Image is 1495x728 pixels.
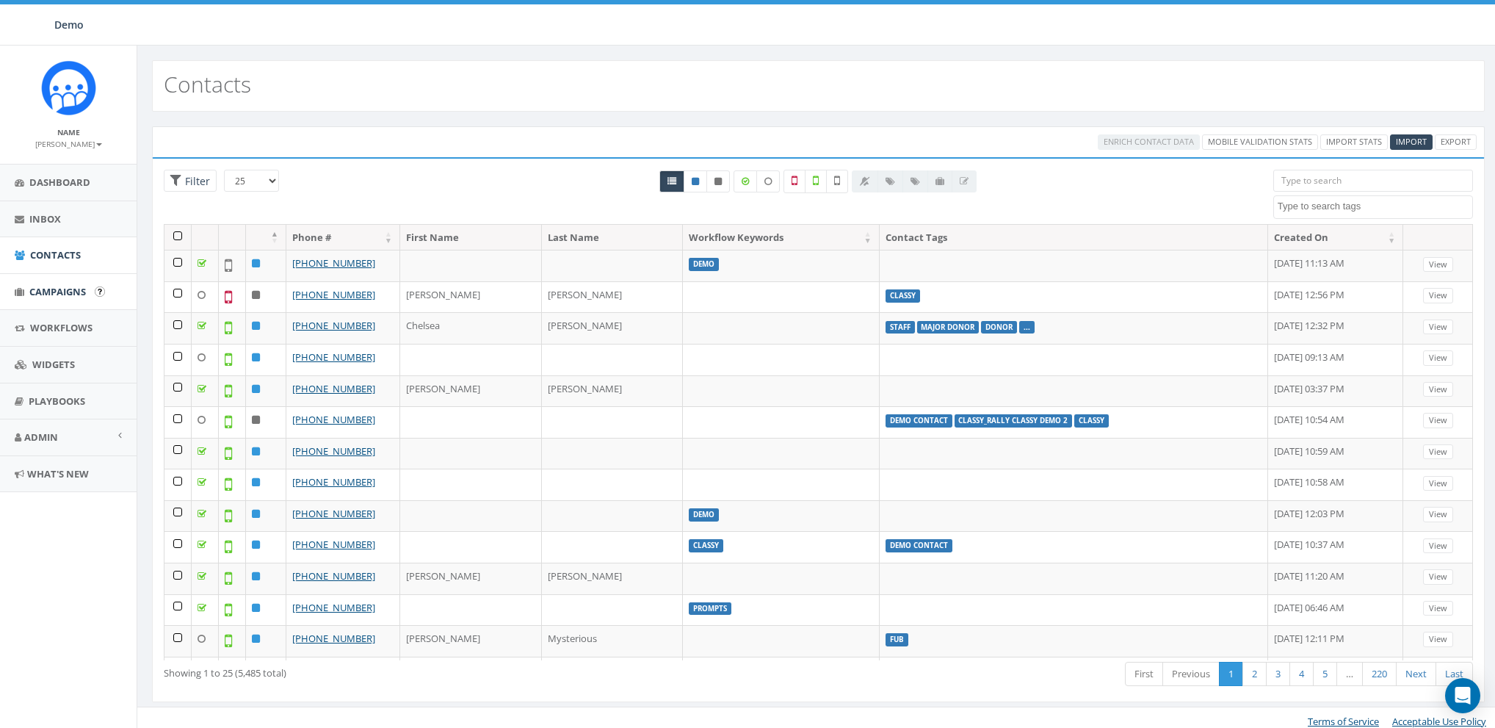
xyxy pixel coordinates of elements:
span: Demo [54,18,84,32]
a: Last [1436,662,1473,686]
a: [PHONE_NUMBER] [292,601,375,614]
a: View [1423,538,1453,554]
label: classy_Rally Classy Demo 2 [955,414,1073,428]
td: [DATE] 12:56 PM [1268,281,1403,313]
th: First Name [400,225,542,251]
label: Validated [805,170,827,193]
td: [PERSON_NAME] [400,657,542,688]
td: [DATE] 10:58 AM [1268,469,1403,500]
small: [PERSON_NAME] [35,139,102,149]
th: Workflow Keywords: activate to sort column ascending [683,225,880,251]
th: Last Name [542,225,684,251]
td: [DATE] 12:11 PM [1268,657,1403,688]
a: All contacts [659,170,684,192]
td: [PERSON_NAME] [542,563,684,594]
a: View [1423,476,1453,491]
label: classy [886,289,920,303]
a: Mobile Validation Stats [1202,134,1318,150]
i: This phone number is unsubscribed and has opted-out of all texts. [714,177,722,186]
a: Active [684,170,707,192]
a: Import [1390,134,1433,150]
label: DEMO CONTACT [886,414,952,428]
a: 220 [1362,662,1397,686]
span: Playbooks [29,394,85,408]
a: … [1336,662,1363,686]
a: ... [1024,322,1030,331]
span: What's New [27,467,89,480]
a: View [1423,413,1453,428]
td: [PERSON_NAME] [542,281,684,313]
a: Import Stats [1320,134,1388,150]
label: Staff [886,321,915,334]
label: CLASSY [689,539,723,552]
label: Demo [689,258,719,271]
td: [DATE] 09:13 AM [1268,344,1403,375]
label: classy [1074,414,1109,428]
td: [DATE] 11:20 AM [1268,563,1403,594]
a: [PHONE_NUMBER] [292,288,375,301]
a: [PHONE_NUMBER] [292,632,375,645]
input: Submit [95,286,105,297]
td: [DATE] 10:54 AM [1268,406,1403,438]
a: View [1423,320,1453,335]
a: Next [1396,662,1436,686]
a: View [1423,444,1453,460]
label: Data not Enriched [756,170,780,192]
td: [DATE] 12:03 PM [1268,500,1403,532]
a: Terms of Service [1308,715,1379,728]
span: Import [1396,136,1427,147]
td: [DATE] 10:37 AM [1268,531,1403,563]
img: Icon_1.png [41,60,96,115]
label: Prompts [689,602,731,616]
a: Export [1435,134,1477,150]
span: Admin [24,430,58,444]
a: [PHONE_NUMBER] [292,569,375,583]
label: Donor [981,321,1017,334]
td: [DATE] 03:37 PM [1268,375,1403,407]
a: First [1125,662,1163,686]
td: [PERSON_NAME] [400,563,542,594]
span: Contacts [30,248,81,262]
a: [PHONE_NUMBER] [292,444,375,458]
a: [PHONE_NUMBER] [292,413,375,426]
label: Demo [689,508,719,522]
label: Not a Mobile [783,170,806,193]
span: Workflows [30,321,93,334]
div: Open Intercom Messenger [1445,678,1480,713]
a: [PHONE_NUMBER] [292,319,375,332]
label: Data Enriched [734,170,757,192]
td: [PERSON_NAME] [542,657,684,688]
td: [PERSON_NAME] [542,312,684,344]
a: 2 [1242,662,1267,686]
a: Previous [1162,662,1220,686]
span: Filter [181,174,210,188]
td: [PERSON_NAME] [400,281,542,313]
td: [DATE] 10:59 AM [1268,438,1403,469]
small: Name [57,127,80,137]
a: [PHONE_NUMBER] [292,256,375,270]
a: [PHONE_NUMBER] [292,475,375,489]
a: View [1423,601,1453,616]
a: [PHONE_NUMBER] [292,382,375,395]
td: [PERSON_NAME] [400,625,542,657]
th: Created On: activate to sort column ascending [1268,225,1403,251]
span: Inbox [29,212,61,226]
span: CSV files only [1396,136,1427,147]
span: Advance Filter [164,170,217,192]
a: View [1423,382,1453,397]
td: Chelsea [400,312,542,344]
span: Dashboard [29,176,90,189]
i: This phone number is subscribed and will receive texts. [692,177,699,186]
a: [PHONE_NUMBER] [292,538,375,551]
textarea: Search [1278,200,1472,213]
a: [PHONE_NUMBER] [292,350,375,364]
input: Type to search [1273,170,1473,192]
a: [PHONE_NUMBER] [292,507,375,520]
td: [PERSON_NAME] [400,375,542,407]
a: 5 [1313,662,1337,686]
a: View [1423,569,1453,585]
td: [DATE] 12:11 PM [1268,625,1403,657]
a: View [1423,288,1453,303]
th: Phone #: activate to sort column ascending [286,225,400,251]
a: 3 [1266,662,1290,686]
